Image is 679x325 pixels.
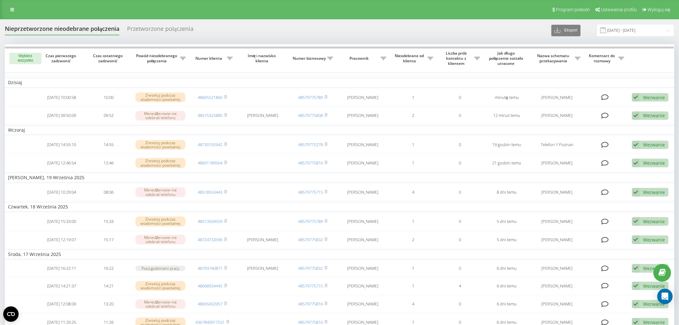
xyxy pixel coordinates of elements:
td: [PERSON_NAME] [236,107,289,124]
div: Menedżerowie nie odebrali telefonu [135,111,186,120]
td: [DATE] 10:00:58 [38,89,85,106]
span: Czas pierwszego zadzwonić [44,53,80,63]
a: 48691189564 [198,160,222,166]
a: 48579775838 [298,112,323,118]
div: Menedżerowie nie odebrali telefonu [135,187,186,197]
td: [PERSON_NAME] [336,184,390,201]
td: [PERSON_NAME] [336,296,390,313]
div: Open Intercom Messenger [657,289,673,304]
button: Wybierz wszystko [9,53,41,64]
td: [PERSON_NAME] [336,277,390,294]
td: 0 [436,260,483,276]
td: Dzisiaj [5,78,674,87]
td: 1 [390,213,436,230]
td: [DATE] 14:21:37 [38,277,85,294]
td: [PERSON_NAME] [530,213,584,230]
td: 13:20 [85,296,132,313]
a: 48579775715 [298,283,323,289]
td: Telefon Y Poznan [530,136,584,153]
td: 1 [390,136,436,153]
a: 48513504559 [198,218,222,224]
div: Menedżerowie nie odebrali telefonu [135,299,186,309]
a: 48579775816 [298,319,323,325]
td: 09:52 [85,107,132,124]
div: Wezwanie [643,94,665,101]
td: 0 [436,213,483,230]
td: [DATE] 14:55:10 [38,136,85,153]
td: 0 [436,231,483,248]
td: 08:06 [85,184,132,201]
a: 48665002957 [198,301,222,307]
span: Numer biznesowy [293,56,327,61]
div: Wezwanie [643,218,665,224]
div: Wezwanie [643,283,665,289]
a: 48579775715 [298,189,323,195]
td: 15:17 [85,231,132,248]
td: 0 [436,154,483,171]
div: Wezwanie [643,301,665,307]
td: [PERSON_NAME] [236,260,289,276]
td: minutę temu [483,89,530,106]
td: 12 minut temu [483,107,530,124]
td: 0 [436,89,483,106]
button: Eksport [551,25,580,36]
td: [PERSON_NAME] [530,296,584,313]
span: Komentarz do rozmowy [587,53,618,63]
td: 14:21 [85,277,132,294]
td: [PERSON_NAME] [336,154,390,171]
a: 48579775832 [298,265,323,271]
td: 2 [390,107,436,124]
td: 5 dni temu [483,213,530,230]
span: Imię i nazwisko klienta [241,53,284,63]
td: [DATE] 12:46:54 [38,154,85,171]
td: [DATE] 12:08:09 [38,296,85,313]
td: [PERSON_NAME] [236,231,289,248]
td: 6 dni temu [483,296,530,313]
td: 4 [390,296,436,313]
td: 0 [436,107,483,124]
td: 16:22 [85,260,132,276]
td: Czwartek, 18 Września 2025 [5,202,674,212]
a: 48579775789 [298,94,323,100]
a: 4367840917531 [195,319,225,325]
td: Środa, 17 Września 2025 [5,250,674,259]
span: Numer klienta [192,56,227,61]
div: Wezwanie [643,265,665,271]
td: [PERSON_NAME] [530,231,584,248]
div: Zresetuj podczas wiadomości powitalnej [135,281,186,291]
td: 19 godzin temu [483,136,530,153]
td: 6 dni temu [483,277,530,294]
td: 1 [390,154,436,171]
a: 48793740871 [198,265,222,271]
div: Zresetuj podczas wiadomości powitalnej [135,158,186,168]
td: 0 [436,296,483,313]
a: 48668934445 [198,283,222,289]
span: Nieodebrane od klienta [393,53,427,63]
div: Przetworzone połączenia [127,25,193,35]
div: Poza godzinami pracy [135,266,186,271]
td: 15:33 [85,213,132,230]
div: Zresetuj podczas wiadomości powitalnej [135,140,186,150]
td: 10:00 [85,89,132,106]
td: [PERSON_NAME] [336,260,390,276]
td: 8 dni temu [483,184,530,201]
button: Open CMP widget [3,306,19,322]
a: 48518550443 [198,189,222,195]
span: Pracownik [339,56,381,61]
td: [PERSON_NAME] [336,107,390,124]
td: 1 [390,260,436,276]
td: [PERSON_NAME] [336,89,390,106]
td: 0 [436,136,483,153]
span: Nazwa schematu przekazywania [533,53,575,63]
td: 1 [390,277,436,294]
td: 6 dni temu [483,260,530,276]
td: [PERSON_NAME] [336,213,390,230]
td: [DATE] 12:19:07 [38,231,85,248]
td: [PERSON_NAME] [530,107,584,124]
td: 0 [436,184,483,201]
td: Wczoraj [5,125,674,135]
td: 4 [390,184,436,201]
a: 48730192942 [198,142,222,147]
div: Zresetuj podczas wiadomości powitalnej [135,216,186,226]
div: Nieprzetworzone nieodebrane połączenia [5,25,119,35]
